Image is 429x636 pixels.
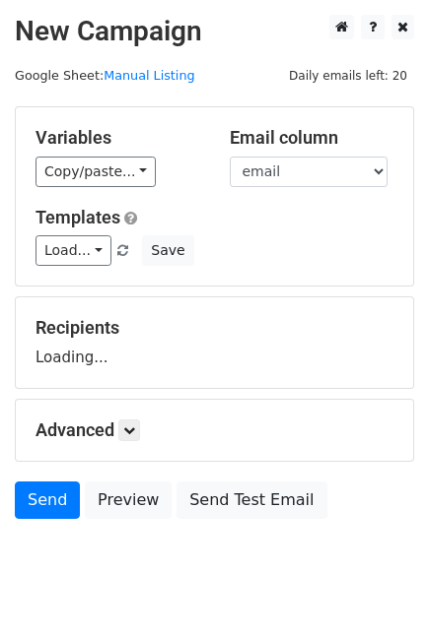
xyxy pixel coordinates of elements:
[36,317,393,339] h5: Recipients
[36,317,393,368] div: Loading...
[36,207,120,227] a: Templates
[282,68,414,83] a: Daily emails left: 20
[282,65,414,87] span: Daily emails left: 20
[104,68,194,83] a: Manual Listing
[142,235,193,266] button: Save
[15,15,414,48] h2: New Campaign
[36,127,200,149] h5: Variables
[15,481,80,519] a: Send
[36,157,156,187] a: Copy/paste...
[177,481,326,519] a: Send Test Email
[36,235,111,266] a: Load...
[36,419,393,441] h5: Advanced
[230,127,394,149] h5: Email column
[85,481,172,519] a: Preview
[15,68,195,83] small: Google Sheet:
